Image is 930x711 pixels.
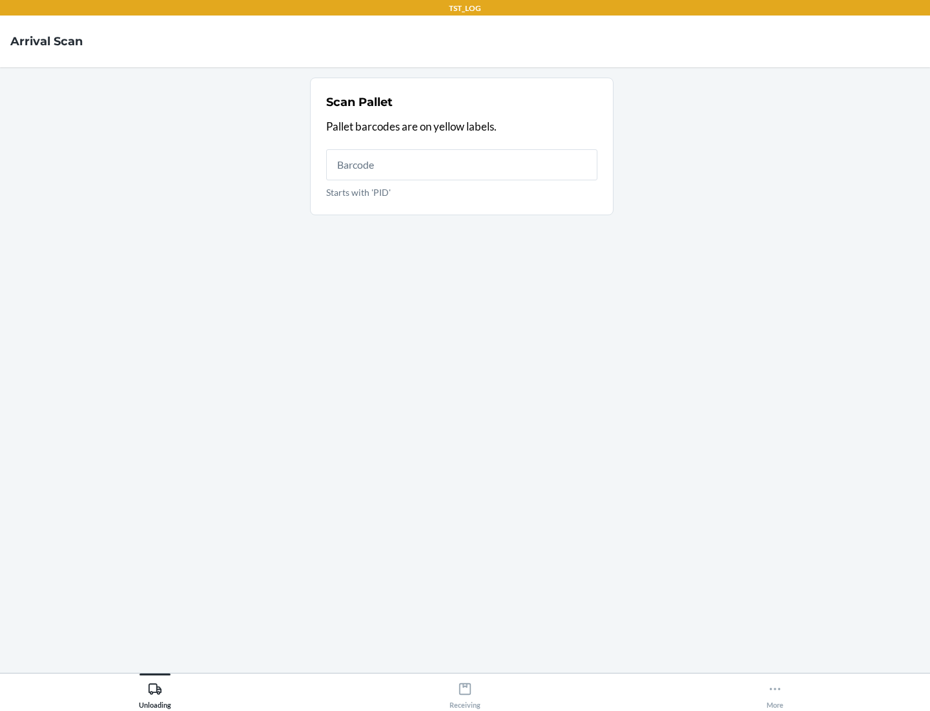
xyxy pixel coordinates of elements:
div: Receiving [449,677,480,709]
div: Unloading [139,677,171,709]
p: Starts with 'PID' [326,186,597,199]
p: Pallet barcodes are on yellow labels. [326,118,597,135]
button: More [620,674,930,709]
button: Receiving [310,674,620,709]
input: Starts with 'PID' [326,149,597,180]
h4: Arrival Scan [10,33,83,50]
h2: Scan Pallet [326,94,393,111]
p: TST_LOG [449,3,481,14]
div: More [767,677,783,709]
